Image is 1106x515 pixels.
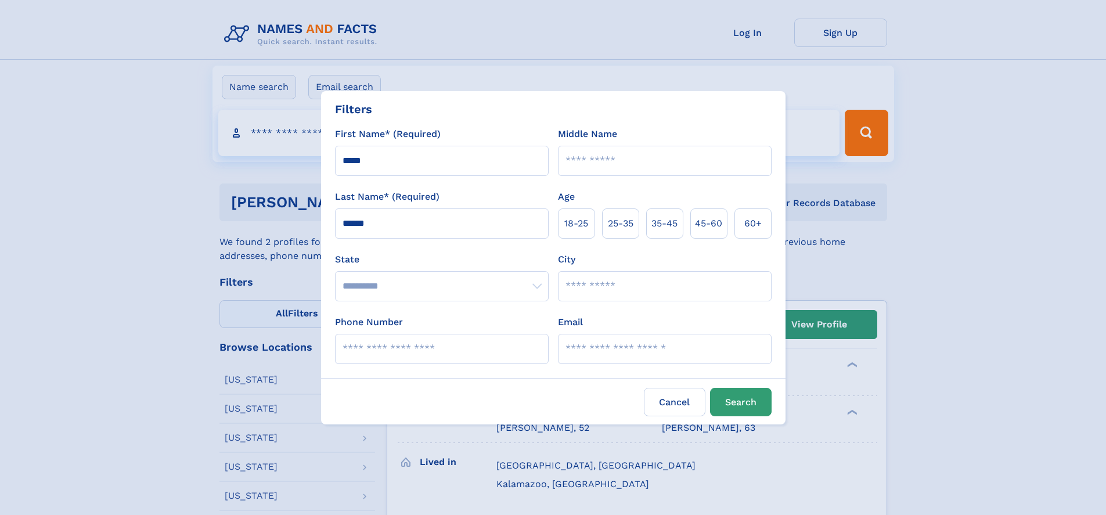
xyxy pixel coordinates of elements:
div: Filters [335,100,372,118]
span: 45‑60 [695,217,722,231]
label: First Name* (Required) [335,127,441,141]
label: State [335,253,549,266]
span: 25‑35 [608,217,633,231]
span: 18‑25 [564,217,588,231]
label: Cancel [644,388,705,416]
label: Age [558,190,575,204]
span: 35‑45 [651,217,678,231]
span: 60+ [744,217,762,231]
button: Search [710,388,772,416]
label: Phone Number [335,315,403,329]
label: City [558,253,575,266]
label: Middle Name [558,127,617,141]
label: Last Name* (Required) [335,190,439,204]
label: Email [558,315,583,329]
